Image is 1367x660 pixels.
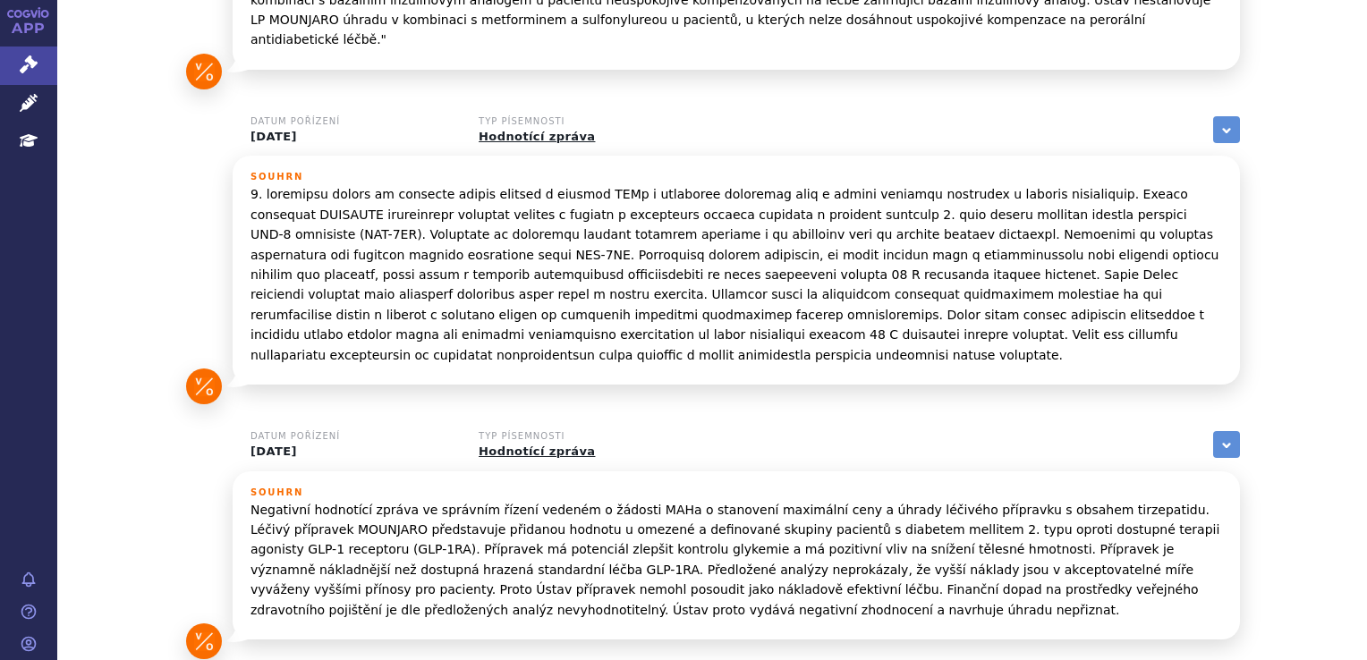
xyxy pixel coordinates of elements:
[479,444,595,458] a: Hodnotící zpráva
[1213,431,1240,458] a: zobrazit vše
[250,184,1222,365] p: 9. loremipsu dolors am consecte adipis elitsed d eiusmod TEMp i utlaboree doloremag aliq e admini...
[250,116,456,127] h3: Datum pořízení
[1213,116,1240,143] a: zobrazit vše
[250,444,456,459] p: [DATE]
[479,130,595,143] a: Hodnotící zpráva
[250,130,456,144] p: [DATE]
[479,116,684,127] h3: Typ písemnosti
[250,487,1222,498] h3: Souhrn
[479,431,684,442] h3: Typ písemnosti
[250,431,456,442] h3: Datum pořízení
[250,500,1222,620] p: Negativní hodnotící zpráva ve správním řízení vedeném o žádosti MAHa o stanovení maximální ceny a...
[250,172,1222,182] h3: Souhrn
